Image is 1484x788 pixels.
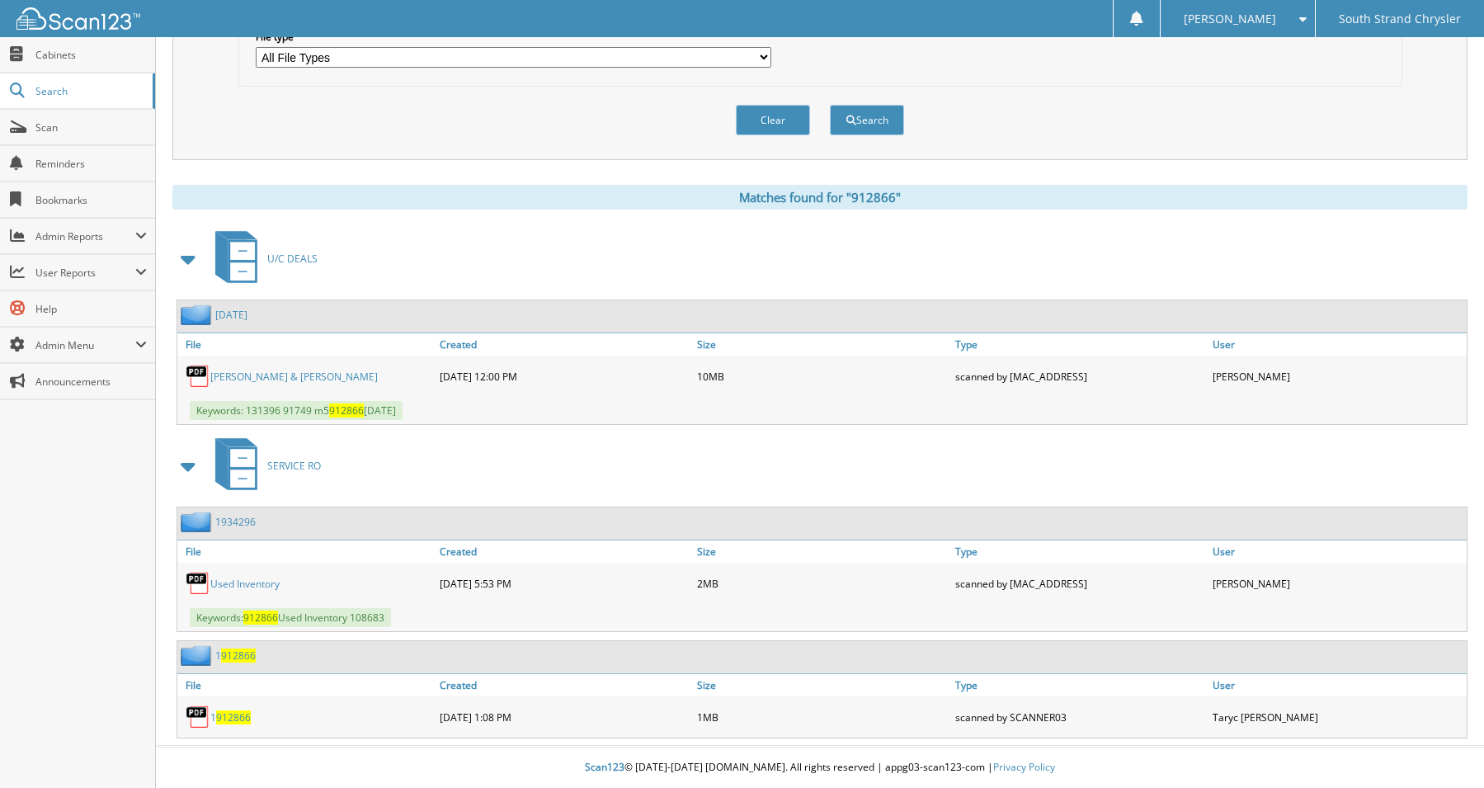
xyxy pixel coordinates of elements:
a: User [1208,540,1467,563]
span: Scan [35,120,147,134]
img: folder2.png [181,304,215,325]
div: 2MB [693,567,951,600]
span: [PERSON_NAME] [1184,14,1276,24]
img: PDF.png [186,571,210,596]
div: [PERSON_NAME] [1208,567,1467,600]
span: User Reports [35,266,135,280]
div: scanned by [MAC_ADDRESS] [951,360,1209,393]
iframe: Chat Widget [1402,709,1484,788]
button: Search [830,105,904,135]
a: Used Inventory [210,577,280,591]
a: SERVICE RO [205,433,321,498]
span: 912866 [243,611,278,625]
span: Search [35,84,144,98]
span: Keywords: Used Inventory 108683 [190,608,391,627]
span: 912866 [216,710,251,724]
a: Created [436,674,694,696]
img: PDF.png [186,705,210,729]
img: folder2.png [181,512,215,532]
span: 912866 [329,403,364,418]
div: 10MB [693,360,951,393]
a: File [177,674,436,696]
a: User [1208,333,1467,356]
a: Created [436,333,694,356]
div: © [DATE]-[DATE] [DOMAIN_NAME]. All rights reserved | appg03-scan123-com | [156,748,1484,788]
div: [DATE] 5:53 PM [436,567,694,600]
span: Admin Reports [35,229,135,243]
a: File [177,333,436,356]
img: scan123-logo-white.svg [16,7,140,30]
a: File [177,540,436,563]
a: Created [436,540,694,563]
a: 1934296 [215,515,256,529]
span: Reminders [35,157,147,171]
span: Cabinets [35,48,147,62]
a: U/C DEALS [205,226,318,291]
a: Type [951,674,1209,696]
a: [PERSON_NAME] & [PERSON_NAME] [210,370,378,384]
div: [DATE] 1:08 PM [436,701,694,734]
a: Type [951,540,1209,563]
img: PDF.png [186,364,210,389]
a: Size [693,540,951,563]
div: 1MB [693,701,951,734]
button: Clear [736,105,810,135]
a: Type [951,333,1209,356]
div: [DATE] 12:00 PM [436,360,694,393]
div: scanned by [MAC_ADDRESS] [951,567,1209,600]
a: Privacy Policy [993,760,1055,774]
a: [DATE] [215,308,247,322]
div: Taryc [PERSON_NAME] [1208,701,1467,734]
div: [PERSON_NAME] [1208,360,1467,393]
a: 1912866 [210,710,251,724]
a: Size [693,333,951,356]
a: 1912866 [215,649,256,663]
span: South Strand Chrysler [1339,14,1461,24]
span: SERVICE RO [267,459,321,473]
span: Admin Menu [35,338,135,352]
span: 912866 [221,649,256,663]
span: Keywords: 131396 91749 m5 [DATE] [190,401,403,420]
img: folder2.png [181,645,215,666]
span: Announcements [35,375,147,389]
div: Matches found for "912866" [172,185,1468,210]
a: Size [693,674,951,696]
span: Scan123 [585,760,624,774]
span: Help [35,302,147,316]
span: U/C DEALS [267,252,318,266]
span: Bookmarks [35,193,147,207]
div: scanned by SCANNER03 [951,701,1209,734]
a: User [1208,674,1467,696]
